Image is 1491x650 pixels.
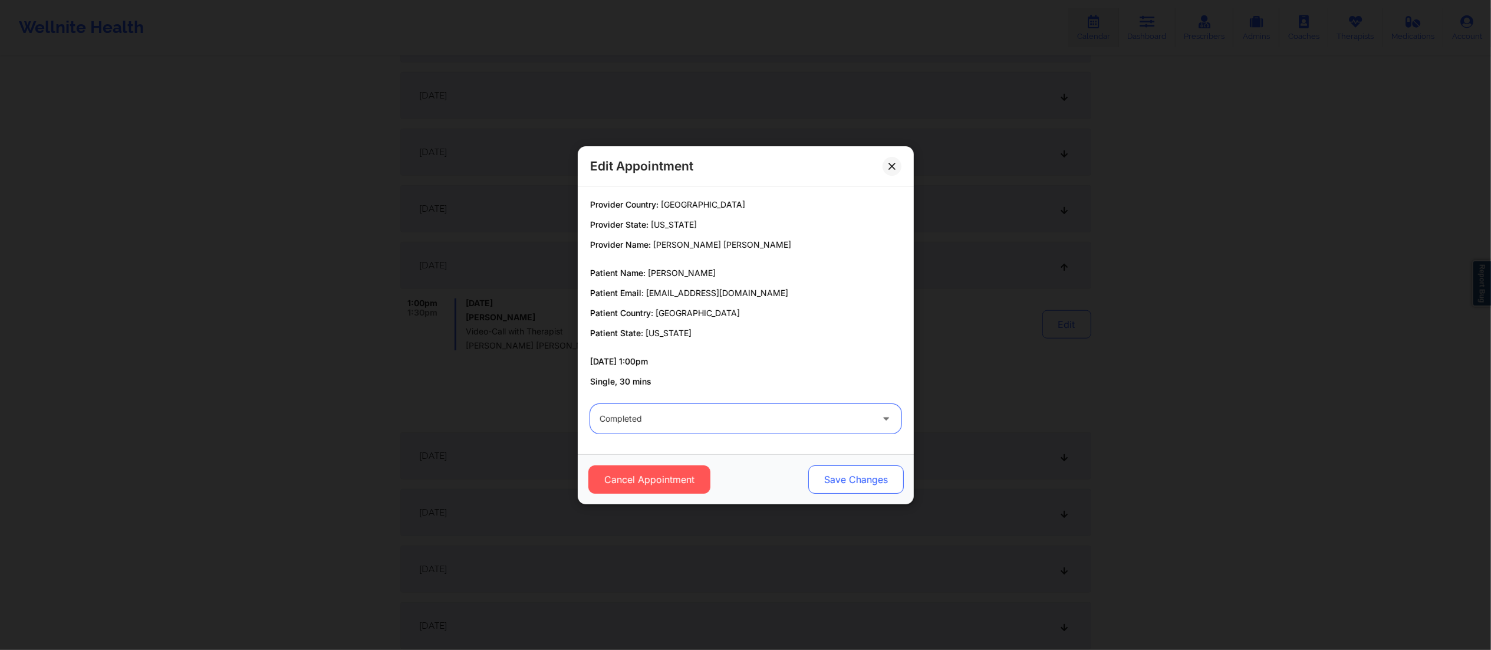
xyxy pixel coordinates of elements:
p: Provider Country: [590,199,901,211]
span: [GEOGRAPHIC_DATA] [656,308,740,318]
p: Patient Name: [590,267,901,279]
p: Provider Name: [590,239,901,251]
span: [PERSON_NAME] [648,268,716,278]
p: Patient Country: [590,307,901,319]
span: [PERSON_NAME] [PERSON_NAME] [653,239,791,250]
span: [US_STATE] [651,219,697,229]
p: [DATE] 1:00pm [590,356,901,367]
span: [US_STATE] [646,328,692,338]
div: completed [600,404,872,434]
p: Patient Email: [590,287,901,299]
button: Save Changes [808,465,903,494]
p: Single, 30 mins [590,376,901,388]
h2: Edit Appointment [590,158,693,174]
button: Cancel Appointment [588,465,710,494]
span: [EMAIL_ADDRESS][DOMAIN_NAME] [646,288,788,298]
p: Patient State: [590,327,901,339]
span: [GEOGRAPHIC_DATA] [661,199,745,209]
p: Provider State: [590,219,901,231]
